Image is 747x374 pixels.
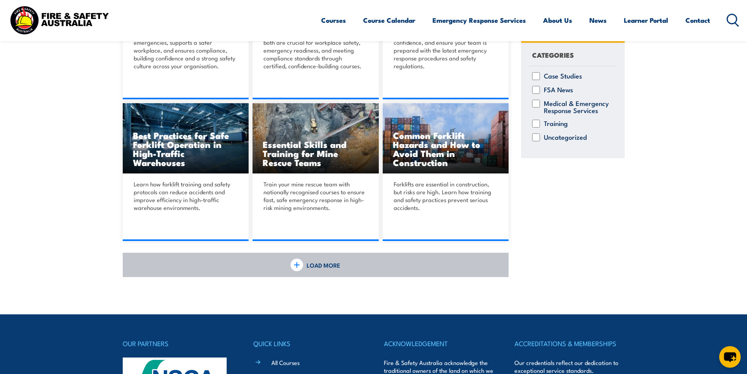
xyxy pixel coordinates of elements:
a: Learner Portal [624,10,668,31]
p: Train your mine rescue team with nationally recognised courses to ensure fast, safe emergency res... [264,180,365,212]
a: All Courses [271,358,300,367]
p: Forklifts are essential in construction, but risks are high. Learn how training and safety practi... [394,180,496,212]
h4: ACCREDITATIONS & MEMBERSHIPS [514,338,624,349]
a: LOAD MORE [123,253,509,277]
h4: QUICK LINKS [253,338,363,349]
a: Contact [685,10,710,31]
p: Understand the difference between CPR and first aid training, and why both are crucial for workpl... [264,23,365,70]
a: Emergency Response Services [433,10,526,31]
h4: OUR PARTNERS [123,338,233,349]
a: About Us [543,10,572,31]
a: Best Practices for Safe Forklift Operation in High-Traffic Warehouses [123,103,249,174]
label: Medical & Emergency Response Services [544,100,613,114]
h4: CATEGORIES [532,49,574,60]
img: pexels-tomfisk-2101135 [253,103,379,174]
label: Case Studies [544,72,582,80]
label: Training [544,120,568,128]
a: Course Calendar [363,10,415,31]
a: Common Forklift Hazards and How to Avoid Them in Construction [383,103,509,174]
a: News [589,10,607,31]
p: Learn how forklift training and safety protocols can reduce accidents and improve efficiency in h... [134,180,236,212]
label: FSA News [544,86,573,94]
h3: Common Forklift Hazards and How to Avoid Them in Construction [393,131,499,167]
label: Uncategorized [544,133,587,141]
a: Essential Skills and Training for Mine Rescue Teams [253,103,379,174]
a: Courses [321,10,346,31]
button: chat-button [719,346,741,368]
h4: ACKNOWLEDGEMENT [384,338,494,349]
img: pexels-pixabay-221047 [123,103,249,174]
h3: Best Practices for Safe Forklift Operation in High-Traffic Warehouses [133,131,239,167]
p: Fire warden training should be renewed yearly to stay compliant, build confidence, and ensure you... [394,23,496,70]
img: pexels-aan-amrin-383798812-14801547 [383,103,509,174]
h3: Essential Skills and Training for Mine Rescue Teams [263,140,369,167]
p: First aid training empowers office teams to respond quickly to emergencies, supports a safer work... [134,23,236,70]
span: LOAD MORE [307,261,340,269]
